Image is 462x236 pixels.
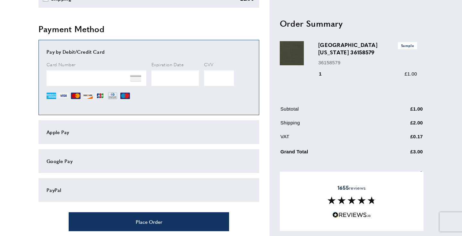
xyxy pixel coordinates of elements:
[332,212,371,218] img: Reviews.io 5 stars
[280,119,378,131] td: Shipping
[120,91,130,101] img: MI.png
[47,157,251,165] div: Google Pay
[280,169,327,177] span: Apply Discount Code
[47,61,75,68] span: Card Number
[47,186,251,194] div: PayPal
[328,196,376,204] img: Reviews section
[338,184,349,191] strong: 1655
[95,91,105,101] img: JCB.png
[280,132,378,145] td: VAT
[151,70,199,86] iframe: Secure Credit Card Frame - Expiration Date
[47,70,146,86] iframe: Secure Credit Card Frame - Credit Card Number
[318,59,417,66] p: 36158579
[47,128,251,136] div: Apple Pay
[280,146,378,160] td: Grand Total
[204,61,214,68] span: CVV
[130,73,141,84] img: NONE.png
[379,132,423,145] td: £0.17
[107,91,118,101] img: DN.png
[83,91,93,101] img: DI.png
[379,105,423,117] td: £1.00
[38,23,259,35] h2: Payment Method
[59,91,68,101] img: VI.png
[69,212,229,231] button: Place Order
[71,91,81,101] img: MC.png
[47,48,251,56] div: Pay by Debit/Credit Card
[338,185,366,191] span: reviews
[379,146,423,160] td: £3.00
[318,70,331,77] div: 1
[280,41,304,65] img: Paris Texas 36158579
[280,105,378,117] td: Subtotal
[405,71,417,76] span: £1.00
[151,61,184,68] span: Expiration Date
[204,70,234,86] iframe: Secure Credit Card Frame - CVV
[318,41,417,56] h3: [GEOGRAPHIC_DATA] [US_STATE] 36158579
[379,119,423,131] td: £2.00
[398,42,417,49] span: Sample
[47,91,56,101] img: AE.png
[280,17,424,29] h2: Order Summary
